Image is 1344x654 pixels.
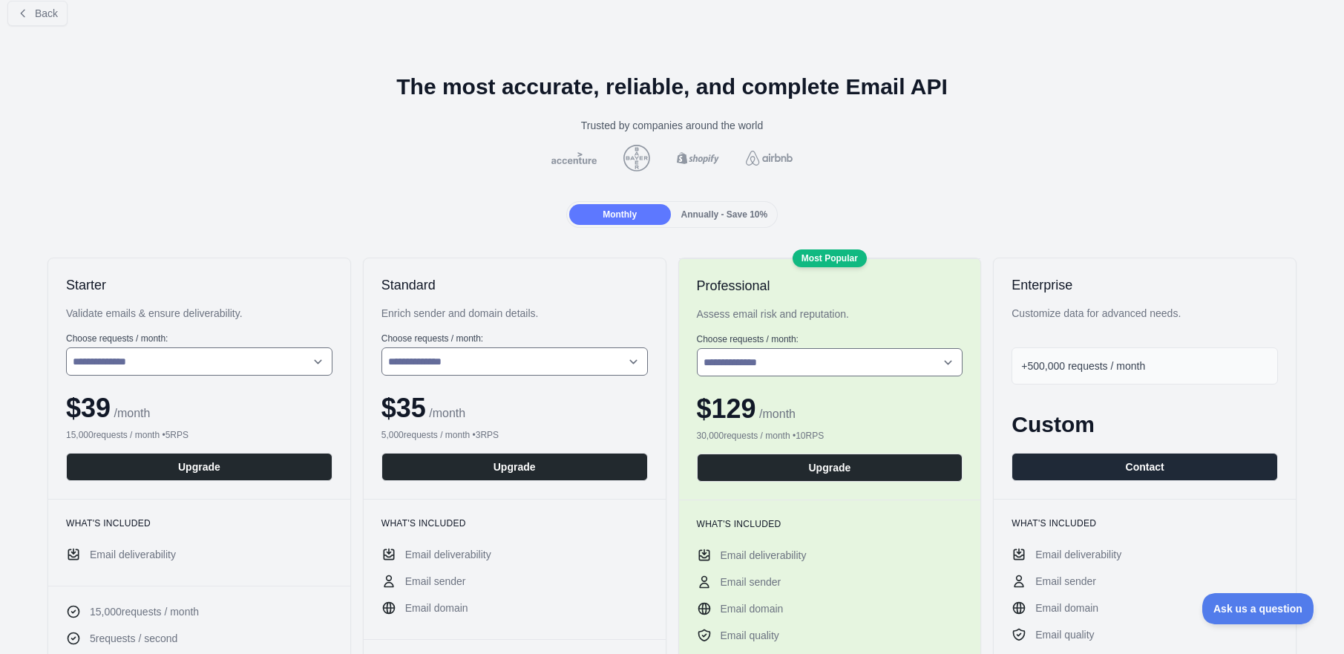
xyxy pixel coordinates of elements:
[1021,360,1145,372] span: +500,000 requests / month
[697,307,963,321] div: Assess email risk and reputation.
[381,306,648,321] div: Enrich sender and domain details.
[381,333,648,344] label: Choose requests / month:
[1202,593,1314,624] iframe: Toggle Customer Support
[1012,306,1278,321] div: Customize data for advanced needs.
[697,333,963,345] label: Choose requests / month:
